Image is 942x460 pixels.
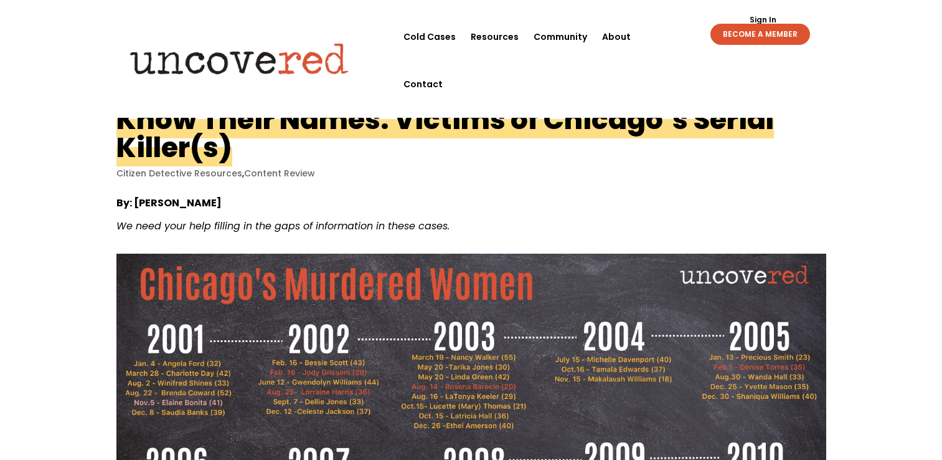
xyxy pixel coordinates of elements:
a: BECOME A MEMBER [710,24,810,45]
a: Resources [471,13,519,60]
a: Contact [403,60,443,108]
span: We need your help filling in the gaps of information in these cases. [116,219,450,233]
strong: By: [PERSON_NAME] [116,196,222,210]
p: , [116,168,826,180]
a: Citizen Detective Resources [116,167,242,180]
img: Uncovered logo [120,34,359,83]
a: Cold Cases [403,13,456,60]
h1: Know Their Names: Victims of Chicago’s Serial Killer(s) [116,100,774,166]
a: Sign In [743,16,783,24]
a: About [602,13,631,60]
a: Content Review [244,167,315,180]
a: Community [534,13,587,60]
